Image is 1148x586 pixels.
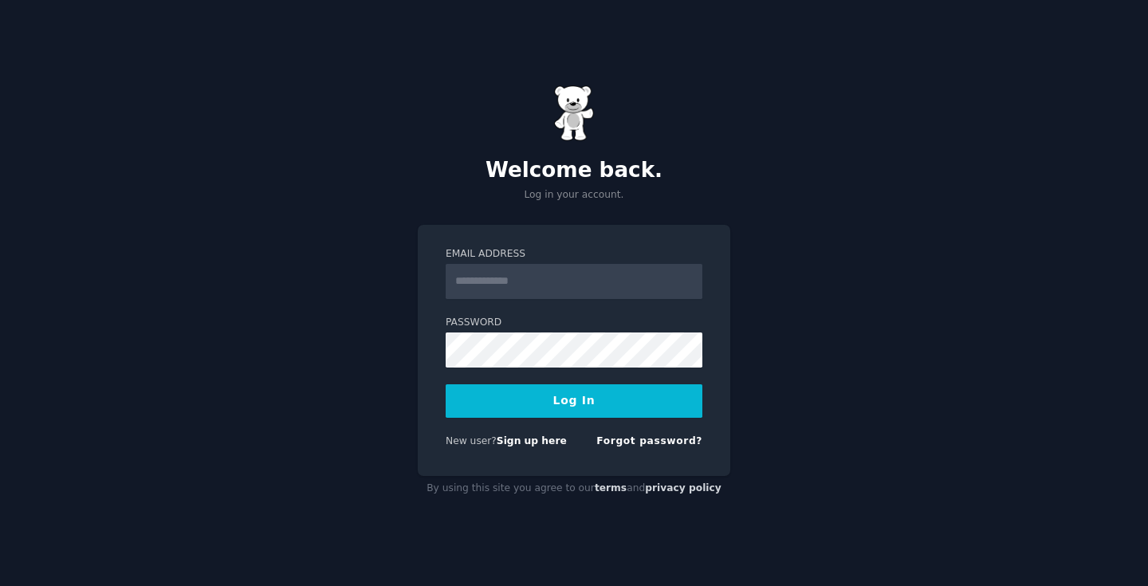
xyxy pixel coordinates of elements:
[595,482,627,494] a: terms
[497,435,567,446] a: Sign up here
[418,158,730,183] h2: Welcome back.
[446,384,702,418] button: Log In
[418,188,730,203] p: Log in your account.
[446,247,702,262] label: Email Address
[645,482,721,494] a: privacy policy
[418,476,730,501] div: By using this site you agree to our and
[446,435,497,446] span: New user?
[554,85,594,141] img: Gummy Bear
[596,435,702,446] a: Forgot password?
[446,316,702,330] label: Password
